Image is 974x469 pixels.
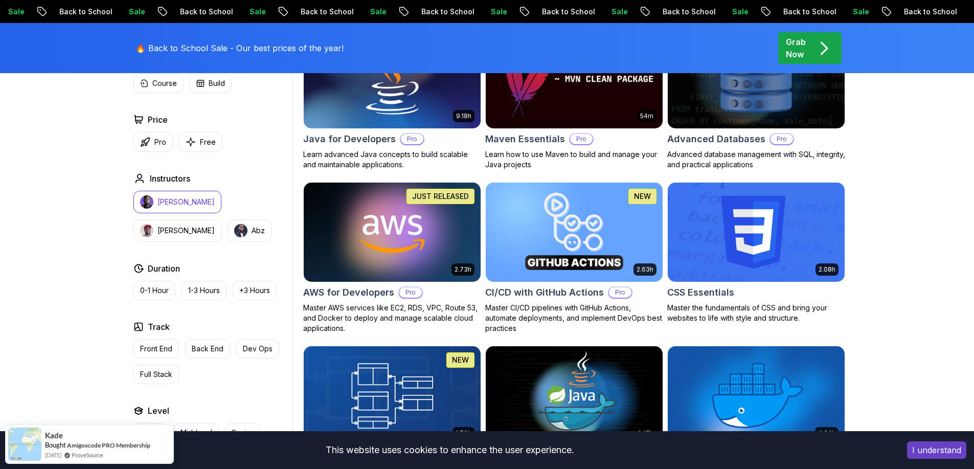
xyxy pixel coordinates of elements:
[634,191,651,202] p: NEW
[133,339,179,359] button: Front End
[841,7,873,17] p: Sale
[304,346,481,445] img: Database Design & Implementation card
[401,134,423,144] p: Pro
[140,224,153,237] img: instructor img
[133,191,221,213] button: instructor img[PERSON_NAME]
[486,183,663,282] img: CI/CD with GitHub Actions card
[299,180,485,284] img: AWS for Developers card
[668,183,845,282] img: CSS Essentials card
[148,321,170,333] h2: Track
[668,30,845,129] img: Advanced Databases card
[185,339,230,359] button: Back End
[180,428,212,438] p: Mid-level
[638,429,653,437] p: 1.45h
[233,281,277,300] button: +3 Hours
[72,451,103,459] a: ProveSource
[456,112,471,120] p: 9.18h
[135,42,344,54] p: 🔥 Back to School Sale - Our best prices of the year!
[409,7,479,17] p: Back to School
[720,7,753,17] p: Sale
[907,441,966,459] button: Accept cookies
[232,428,254,438] p: Senior
[456,429,471,437] p: 1.70h
[209,78,225,88] p: Build
[667,285,734,300] h2: CSS Essentials
[8,439,892,461] div: This website uses cookies to enhance the user experience.
[140,195,153,209] img: instructor img
[140,344,172,354] p: Front End
[148,262,180,275] h2: Duration
[47,7,117,17] p: Back to School
[485,182,663,333] a: CI/CD with GitHub Actions card2.63hNEWCI/CD with GitHub ActionsProMaster CI/CD pipelines with Git...
[304,30,481,129] img: Java for Developers card
[303,132,396,146] h2: Java for Developers
[152,78,177,88] p: Course
[455,265,471,274] p: 2.73h
[200,137,216,147] p: Free
[234,224,247,237] img: instructor img
[786,36,806,60] p: Grab Now
[148,405,169,417] h2: Level
[485,132,565,146] h2: Maven Essentials
[252,226,265,236] p: Abz
[133,281,175,300] button: 0-1 Hour
[892,7,961,17] p: Back to School
[818,429,835,437] p: 4.64h
[819,265,835,274] p: 2.08h
[303,182,481,333] a: AWS for Developers card2.73hJUST RELEASEDAWS for DevelopersProMaster AWS services like EC2, RDS, ...
[485,29,663,170] a: Maven Essentials card54mMaven EssentialsProLearn how to use Maven to build and manage your Java p...
[667,303,845,323] p: Master the fundamentals of CSS and bring your websites to life with style and structure.
[667,182,845,323] a: CSS Essentials card2.08hCSS EssentialsMaster the fundamentals of CSS and bring your websites to l...
[486,346,663,445] img: Docker for Java Developers card
[45,441,66,449] span: Bought
[133,132,173,152] button: Pro
[485,303,663,333] p: Master CI/CD pipelines with GitHub Actions, automate deployments, and implement DevOps best pract...
[157,197,215,207] p: [PERSON_NAME]
[485,149,663,170] p: Learn how to use Maven to build and manage your Java projects
[140,285,169,296] p: 0-1 Hour
[179,132,222,152] button: Free
[225,423,260,442] button: Senior
[133,423,168,442] button: Junior
[650,7,720,17] p: Back to School
[486,30,663,129] img: Maven Essentials card
[599,7,632,17] p: Sale
[771,7,841,17] p: Back to School
[640,112,653,120] p: 54m
[45,451,61,459] span: [DATE]
[168,7,237,17] p: Back to School
[133,219,221,242] button: instructor img[PERSON_NAME]
[667,132,765,146] h2: Advanced Databases
[530,7,599,17] p: Back to School
[412,191,469,202] p: JUST RELEASED
[668,346,845,445] img: Docker For Professionals card
[609,287,631,298] p: Pro
[358,7,391,17] p: Sale
[303,285,394,300] h2: AWS for Developers
[452,355,469,365] p: NEW
[182,281,226,300] button: 1-3 Hours
[157,226,215,236] p: [PERSON_NAME]
[117,7,149,17] p: Sale
[148,114,168,126] h2: Price
[479,7,511,17] p: Sale
[236,339,279,359] button: Dev Ops
[188,285,220,296] p: 1-3 Hours
[637,265,653,274] p: 2.63h
[570,134,593,144] p: Pro
[190,74,232,93] button: Build
[133,365,179,384] button: Full Stack
[239,285,270,296] p: +3 Hours
[771,134,793,144] p: Pro
[8,428,41,461] img: provesource social proof notification image
[667,29,845,170] a: Advanced Databases cardAdvanced DatabasesProAdvanced database management with SQL, integrity, and...
[174,423,219,442] button: Mid-level
[303,29,481,170] a: Java for Developers card9.18hJava for DevelopersProLearn advanced Java concepts to build scalable...
[303,303,481,333] p: Master AWS services like EC2, RDS, VPC, Route 53, and Docker to deploy and manage scalable cloud ...
[485,285,604,300] h2: CI/CD with GitHub Actions
[228,219,271,242] button: instructor imgAbz
[133,74,184,93] button: Course
[45,431,63,440] span: Kade
[243,344,273,354] p: Dev Ops
[303,149,481,170] p: Learn advanced Java concepts to build scalable and maintainable applications.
